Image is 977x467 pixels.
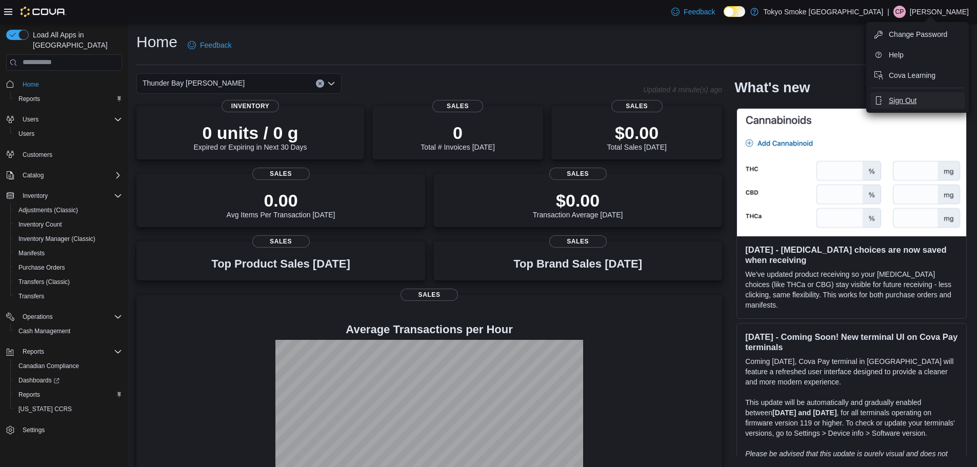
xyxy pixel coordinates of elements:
span: Purchase Orders [18,263,65,272]
span: Feedback [200,40,231,50]
span: Adjustments (Classic) [14,204,122,216]
a: Adjustments (Classic) [14,204,82,216]
p: $0.00 [533,190,623,211]
div: Avg Items Per Transaction [DATE] [227,190,335,219]
button: Users [10,127,126,141]
a: Home [18,78,43,91]
strong: [DATE] and [DATE] [772,409,836,417]
span: Cash Management [18,327,70,335]
p: | [887,6,889,18]
span: Help [889,50,904,60]
p: 0 units / 0 g [194,123,307,143]
button: Cash Management [10,324,126,338]
a: Dashboards [10,373,126,388]
button: Operations [2,310,126,324]
h3: [DATE] - Coming Soon! New terminal UI on Cova Pay terminals [745,332,958,352]
span: Operations [18,311,122,323]
span: Users [14,128,122,140]
button: Sign Out [870,92,965,109]
a: Reports [14,389,44,401]
button: Clear input [316,79,324,88]
span: Sales [432,100,484,112]
button: Reports [18,346,48,358]
h3: Top Brand Sales [DATE] [513,258,642,270]
button: Reports [10,92,126,106]
a: Transfers (Classic) [14,276,74,288]
span: Inventory Count [18,220,62,229]
span: Reports [14,93,122,105]
span: Home [18,78,122,91]
p: Tokyo Smoke [GEOGRAPHIC_DATA] [764,6,884,18]
div: Total Sales [DATE] [607,123,666,151]
input: Dark Mode [724,6,745,17]
button: Help [870,47,965,63]
span: CP [895,6,904,18]
span: Sales [401,289,458,301]
h3: [DATE] - [MEDICAL_DATA] choices are now saved when receiving [745,245,958,265]
span: Sales [252,235,310,248]
button: Purchase Orders [10,260,126,275]
a: Transfers [14,290,48,302]
span: Canadian Compliance [14,360,122,372]
h1: Home [136,32,177,52]
span: Sales [549,168,607,180]
button: Reports [10,388,126,402]
span: Sign Out [889,95,916,106]
a: Inventory Count [14,218,66,231]
span: Users [18,113,122,126]
span: Thunder Bay [PERSON_NAME] [143,77,245,89]
button: Inventory [2,189,126,203]
span: Inventory Manager (Classic) [14,233,122,245]
span: Transfers (Classic) [18,278,70,286]
span: Load All Apps in [GEOGRAPHIC_DATA] [29,30,122,50]
a: Manifests [14,247,49,259]
span: Washington CCRS [14,403,122,415]
span: Settings [23,426,45,434]
div: Cameron Palmer [893,6,906,18]
span: Transfers [14,290,122,302]
button: Inventory Count [10,217,126,232]
button: Users [18,113,43,126]
button: Open list of options [327,79,335,88]
p: $0.00 [607,123,666,143]
span: Customers [23,151,52,159]
span: Inventory [23,192,48,200]
button: Users [2,112,126,127]
a: Customers [18,149,56,161]
a: Feedback [667,2,719,22]
div: Transaction Average [DATE] [533,190,623,219]
span: Transfers [18,292,44,300]
span: Users [18,130,34,138]
span: Catalog [18,169,122,181]
button: Settings [2,422,126,437]
span: Purchase Orders [14,261,122,274]
a: Cash Management [14,325,74,337]
span: Manifests [18,249,45,257]
button: Catalog [18,169,48,181]
h3: Top Product Sales [DATE] [211,258,350,270]
span: Cova Learning [889,70,935,80]
p: Coming [DATE], Cova Pay terminal in [GEOGRAPHIC_DATA] will feature a refreshed user interface des... [745,356,958,387]
button: Operations [18,311,57,323]
button: Change Password [870,26,965,43]
span: Reports [18,391,40,399]
p: This update will be automatically and gradually enabled between , for all terminals operating on ... [745,397,958,438]
button: Cova Learning [870,67,965,84]
span: Catalog [23,171,44,179]
span: Inventory Count [14,218,122,231]
span: Transfers (Classic) [14,276,122,288]
h2: What's new [734,79,810,96]
a: Reports [14,93,44,105]
a: Users [14,128,38,140]
span: Dashboards [14,374,122,387]
button: Transfers [10,289,126,303]
span: Feedback [684,7,715,17]
a: Canadian Compliance [14,360,83,372]
span: Reports [18,346,122,358]
span: Inventory [222,100,279,112]
a: Settings [18,424,49,436]
button: Customers [2,147,126,162]
p: We've updated product receiving so your [MEDICAL_DATA] choices (like THCa or CBG) stay visible fo... [745,269,958,310]
span: Inventory [18,190,122,202]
